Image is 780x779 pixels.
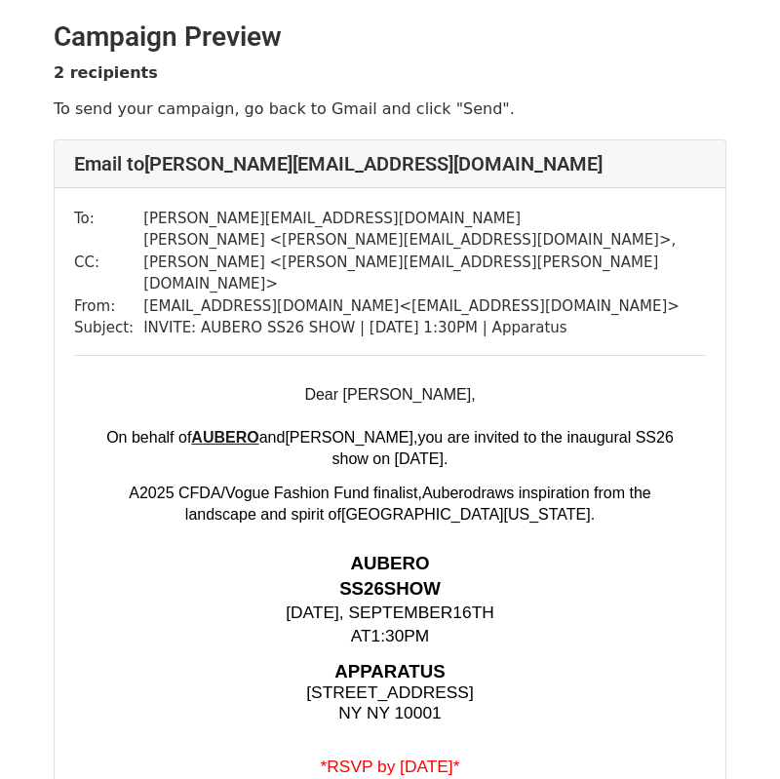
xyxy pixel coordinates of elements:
span: and [259,429,286,446]
a: AUBERO [191,429,258,446]
span: *RSVP by [DATE]* [321,757,460,776]
h4: Email to [PERSON_NAME][EMAIL_ADDRESS][DOMAIN_NAME] [74,152,706,175]
span: 2025 CFDA/Vogue Fashion Fund finalist [139,485,418,501]
span: A [129,485,139,501]
span: Aubero [422,485,473,501]
span: [PERSON_NAME], [285,429,417,446]
span: [DATE], SEPTEMBER [286,603,452,622]
span: AT [351,626,371,645]
span: S [339,578,351,599]
p: To send your campaign, go back to Gmail and click "Send". [54,98,726,119]
span: 16 [452,603,471,622]
span: , [471,386,475,403]
span: SHOW [384,578,441,599]
span: [STREET_ADDRESS] [306,682,473,702]
span: NY NY 10001 [338,703,441,722]
td: [PERSON_NAME] < [PERSON_NAME][EMAIL_ADDRESS][DOMAIN_NAME] >, [PERSON_NAME] < [PERSON_NAME][EMAIL_... [143,229,706,295]
span: S26 [352,578,384,599]
td: [EMAIL_ADDRESS][DOMAIN_NAME] < [EMAIL_ADDRESS][DOMAIN_NAME] > [143,295,706,318]
td: [PERSON_NAME][EMAIL_ADDRESS][DOMAIN_NAME] [143,208,706,230]
td: To: [74,208,143,230]
span: On behalf of [106,429,191,446]
h2: Campaign Preview [54,20,726,54]
span: 1:30PM [371,626,430,645]
span: [GEOGRAPHIC_DATA][US_STATE]. [341,506,595,523]
span: , [417,485,421,501]
span: TH [472,603,494,622]
span: AUBERO [351,553,430,573]
strong: 2 recipients [54,63,158,82]
td: From: [74,295,143,318]
span: Dear [PERSON_NAME] [304,386,471,403]
td: INVITE: AUBERO SS26 SHOW | [DATE] 1:30PM | Apparatus [143,317,706,339]
td: CC: [74,229,143,295]
td: Subject: [74,317,143,339]
span: APPARATUS [334,661,445,682]
span: draws inspiration from the landscape and spirit of [185,485,651,523]
span: you are invited to the inaugural SS26 show on [DATE]. [332,429,674,467]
